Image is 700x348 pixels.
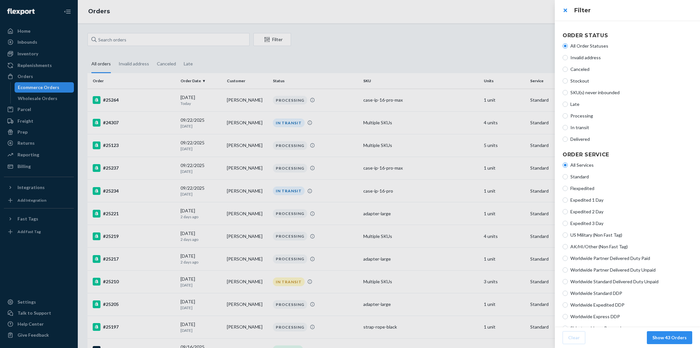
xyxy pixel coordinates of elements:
span: Standard [570,174,692,180]
input: Worldwide Standard Delivered Duty Unpaid [563,279,568,284]
span: Worldwide Expedited DDP [570,302,692,308]
input: Worldwide Partner Delivered Duty Paid [563,256,568,261]
input: SKU(s) never inbounded [563,90,568,95]
input: Worldwide Expedited DDP [563,302,568,308]
input: Ship-to-address Removal [563,326,568,331]
input: All Services [563,163,568,168]
input: US Military (Non Fast Tag) [563,232,568,238]
input: Expedited 2 Day [563,209,568,214]
span: Late [570,101,692,107]
input: Flexpedited [563,186,568,191]
h3: Filter [574,6,692,15]
span: Invalid address [570,54,692,61]
input: In transit [563,125,568,130]
span: Canceled [570,66,692,73]
input: Processing [563,113,568,118]
span: Processing [570,113,692,119]
span: Expedited 3 Day [570,220,692,227]
input: Invalid address [563,55,568,60]
span: Support [14,5,37,10]
input: Stockout [563,78,568,84]
h4: Order Status [563,32,692,39]
button: Show 43 Orders [647,331,692,344]
input: Standard [563,174,568,179]
button: Clear [563,331,585,344]
span: Worldwide Partner Delivered Duty Unpaid [570,267,692,273]
span: Worldwide Standard Delivered Duty Unpaid [570,278,692,285]
input: Expedited 3 Day [563,221,568,226]
span: Worldwide Standard DDP [570,290,692,297]
input: Worldwide Standard DDP [563,291,568,296]
input: All Order Statuses [563,43,568,49]
span: All Services [570,162,692,168]
span: Ship-to-address Removal [570,325,692,331]
span: Delivered [570,136,692,142]
input: Delivered [563,137,568,142]
input: Late [563,102,568,107]
span: Expedited 1 Day [570,197,692,203]
span: US Military (Non Fast Tag) [570,232,692,238]
span: AK/HI/Other (Non Fast Tag) [570,243,692,250]
span: Stockout [570,78,692,84]
input: Worldwide Express DDP [563,314,568,319]
input: Canceled [563,67,568,72]
span: All Order Statuses [570,43,692,49]
span: Expedited 2 Day [570,208,692,215]
span: SKU(s) never inbounded [570,89,692,96]
h4: Order Service [563,151,692,159]
input: AK/HI/Other (Non Fast Tag) [563,244,568,249]
span: Worldwide Partner Delivered Duty Paid [570,255,692,262]
input: Worldwide Partner Delivered Duty Unpaid [563,267,568,273]
span: In transit [570,124,692,131]
input: Expedited 1 Day [563,197,568,203]
span: Worldwide Express DDP [570,313,692,320]
button: close [559,4,572,17]
span: Flexpedited [570,185,692,192]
